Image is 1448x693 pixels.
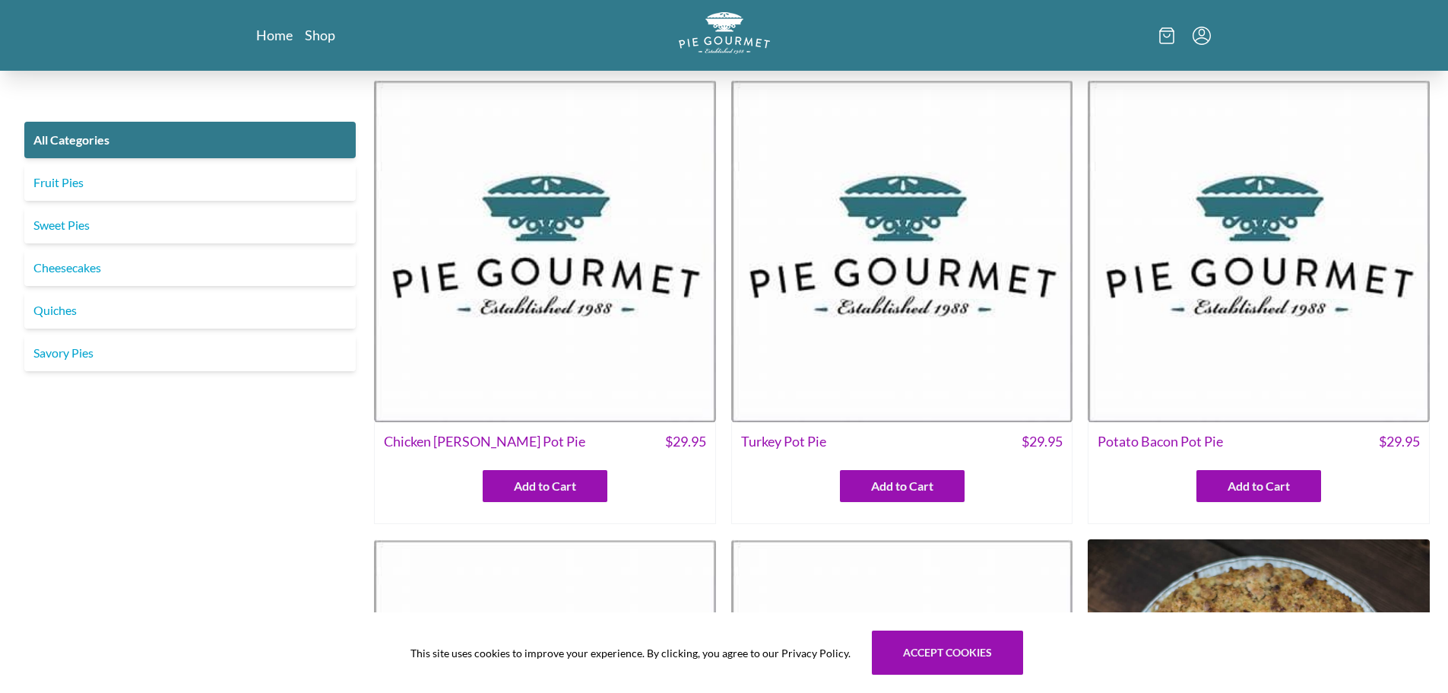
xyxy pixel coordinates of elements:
[305,26,335,44] a: Shop
[679,12,770,54] img: logo
[731,80,1073,422] img: Turkey Pot Pie
[374,80,716,422] img: Chicken Curry Pot Pie
[24,250,356,286] a: Cheesecakes
[871,477,933,495] span: Add to Cart
[741,431,826,452] span: Turkey Pot Pie
[1228,477,1290,495] span: Add to Cart
[1196,470,1321,502] button: Add to Cart
[679,12,770,59] a: Logo
[483,470,607,502] button: Add to Cart
[24,335,356,371] a: Savory Pies
[665,431,706,452] span: $ 29.95
[514,477,576,495] span: Add to Cart
[1088,80,1430,422] img: Potato Bacon Pot Pie
[24,292,356,329] a: Quiches
[1022,431,1063,452] span: $ 29.95
[24,164,356,201] a: Fruit Pies
[1193,27,1211,45] button: Menu
[1098,431,1223,452] span: Potato Bacon Pot Pie
[256,26,293,44] a: Home
[384,431,585,452] span: Chicken [PERSON_NAME] Pot Pie
[410,645,851,661] span: This site uses cookies to improve your experience. By clicking, you agree to our Privacy Policy.
[872,631,1023,675] button: Accept cookies
[1379,431,1420,452] span: $ 29.95
[24,122,356,158] a: All Categories
[24,207,356,243] a: Sweet Pies
[840,470,965,502] button: Add to Cart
